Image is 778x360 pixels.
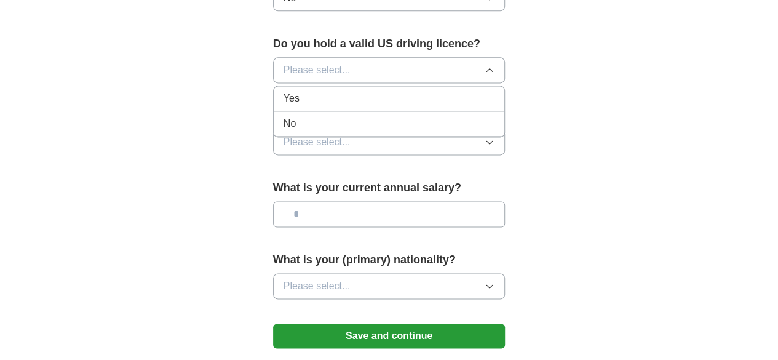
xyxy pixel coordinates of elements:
[273,129,506,155] button: Please select...
[273,273,506,299] button: Please select...
[273,36,506,52] label: Do you hold a valid US driving licence?
[273,180,506,196] label: What is your current annual salary?
[284,91,300,106] span: Yes
[273,324,506,348] button: Save and continue
[284,116,296,131] span: No
[284,135,351,150] span: Please select...
[273,57,506,83] button: Please select...
[273,252,506,268] label: What is your (primary) nationality?
[284,279,351,294] span: Please select...
[284,63,351,78] span: Please select...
